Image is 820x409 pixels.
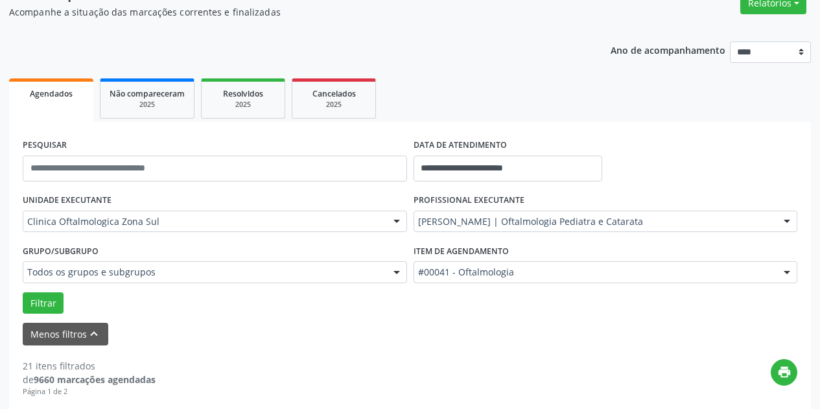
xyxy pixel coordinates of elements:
div: de [23,373,156,386]
span: Agendados [30,88,73,99]
span: Clinica Oftalmologica Zona Sul [27,215,381,228]
label: DATA DE ATENDIMENTO [414,135,507,156]
div: 21 itens filtrados [23,359,156,373]
label: PESQUISAR [23,135,67,156]
span: [PERSON_NAME] | Oftalmologia Pediatra e Catarata [418,215,771,228]
button: print [771,359,797,386]
div: Página 1 de 2 [23,386,156,397]
div: 2025 [110,100,185,110]
button: Filtrar [23,292,64,314]
div: 2025 [301,100,366,110]
label: PROFISSIONAL EXECUTANTE [414,191,524,211]
label: Item de agendamento [414,241,509,261]
label: UNIDADE EXECUTANTE [23,191,111,211]
button: Menos filtroskeyboard_arrow_up [23,323,108,345]
span: Resolvidos [223,88,263,99]
span: Cancelados [312,88,356,99]
span: #00041 - Oftalmologia [418,266,771,279]
div: 2025 [211,100,275,110]
p: Ano de acompanhamento [611,41,725,58]
i: print [777,365,791,379]
label: Grupo/Subgrupo [23,241,99,261]
span: Todos os grupos e subgrupos [27,266,381,279]
p: Acompanhe a situação das marcações correntes e finalizadas [9,5,570,19]
span: Não compareceram [110,88,185,99]
i: keyboard_arrow_up [87,327,101,341]
strong: 9660 marcações agendadas [34,373,156,386]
